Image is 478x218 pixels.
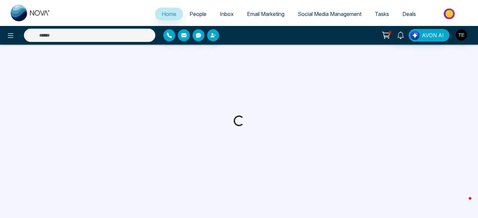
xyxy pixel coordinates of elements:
a: Tasks [368,8,396,20]
a: Inbox [213,8,240,20]
a: Email Marketing [240,8,291,20]
span: Tasks [375,11,389,17]
img: User Avatar [456,29,467,41]
span: Inbox [220,11,234,17]
span: Home [162,11,176,17]
span: Deals [402,11,416,17]
img: Nova CRM Logo [11,5,50,21]
span: AVON AI [422,31,444,39]
button: AVON AI [409,29,449,42]
span: Email Marketing [247,11,284,17]
a: Social Media Management [291,8,368,20]
a: People [183,8,213,20]
img: Market-place.gif [426,6,474,21]
img: Lead Flow [410,31,420,40]
iframe: Intercom live chat [455,195,471,211]
span: Social Media Management [298,11,361,17]
span: People [190,11,206,17]
a: Home [155,8,183,20]
a: Deals [396,8,423,20]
